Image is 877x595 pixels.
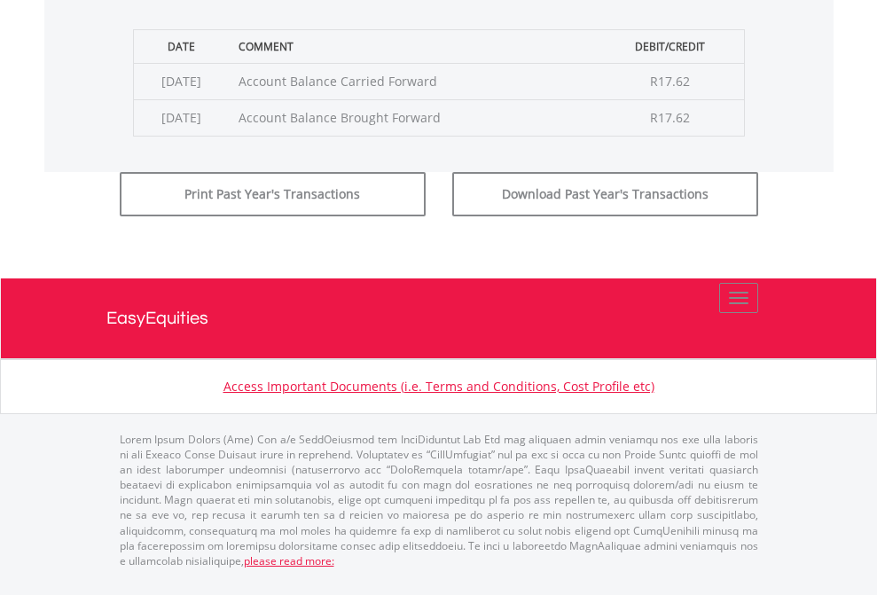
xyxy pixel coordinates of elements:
td: Account Balance Brought Forward [230,99,597,136]
th: Debit/Credit [597,29,744,63]
p: Lorem Ipsum Dolors (Ame) Con a/e SeddOeiusmod tem InciDiduntut Lab Etd mag aliquaen admin veniamq... [120,432,758,568]
a: EasyEquities [106,278,771,358]
th: Comment [230,29,597,63]
button: Download Past Year's Transactions [452,172,758,216]
a: please read more: [244,553,334,568]
span: R17.62 [650,73,690,90]
span: R17.62 [650,109,690,126]
a: Access Important Documents (i.e. Terms and Conditions, Cost Profile etc) [223,378,654,395]
th: Date [133,29,230,63]
td: Account Balance Carried Forward [230,63,597,99]
button: Print Past Year's Transactions [120,172,426,216]
td: [DATE] [133,99,230,136]
td: [DATE] [133,63,230,99]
